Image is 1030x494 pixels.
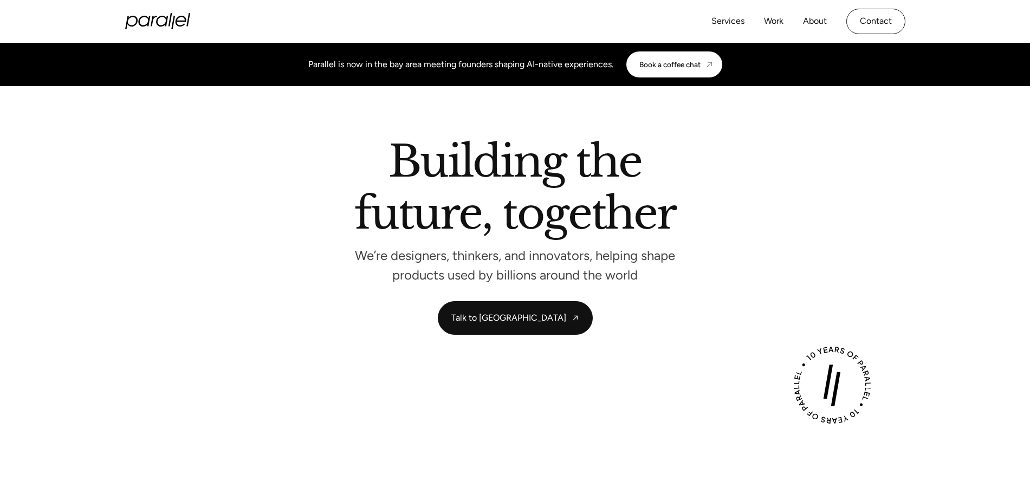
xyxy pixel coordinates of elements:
a: About [803,14,827,29]
a: Contact [846,9,905,34]
div: Parallel is now in the bay area meeting founders shaping AI-native experiences. [308,58,613,71]
img: CTA arrow image [705,60,714,69]
p: We’re designers, thinkers, and innovators, helping shape products used by billions around the world [353,251,678,279]
div: Book a coffee chat [639,60,701,69]
h2: Building the future, together [354,140,676,239]
a: Services [711,14,744,29]
a: Book a coffee chat [626,51,722,77]
a: home [125,13,190,29]
a: Work [764,14,783,29]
